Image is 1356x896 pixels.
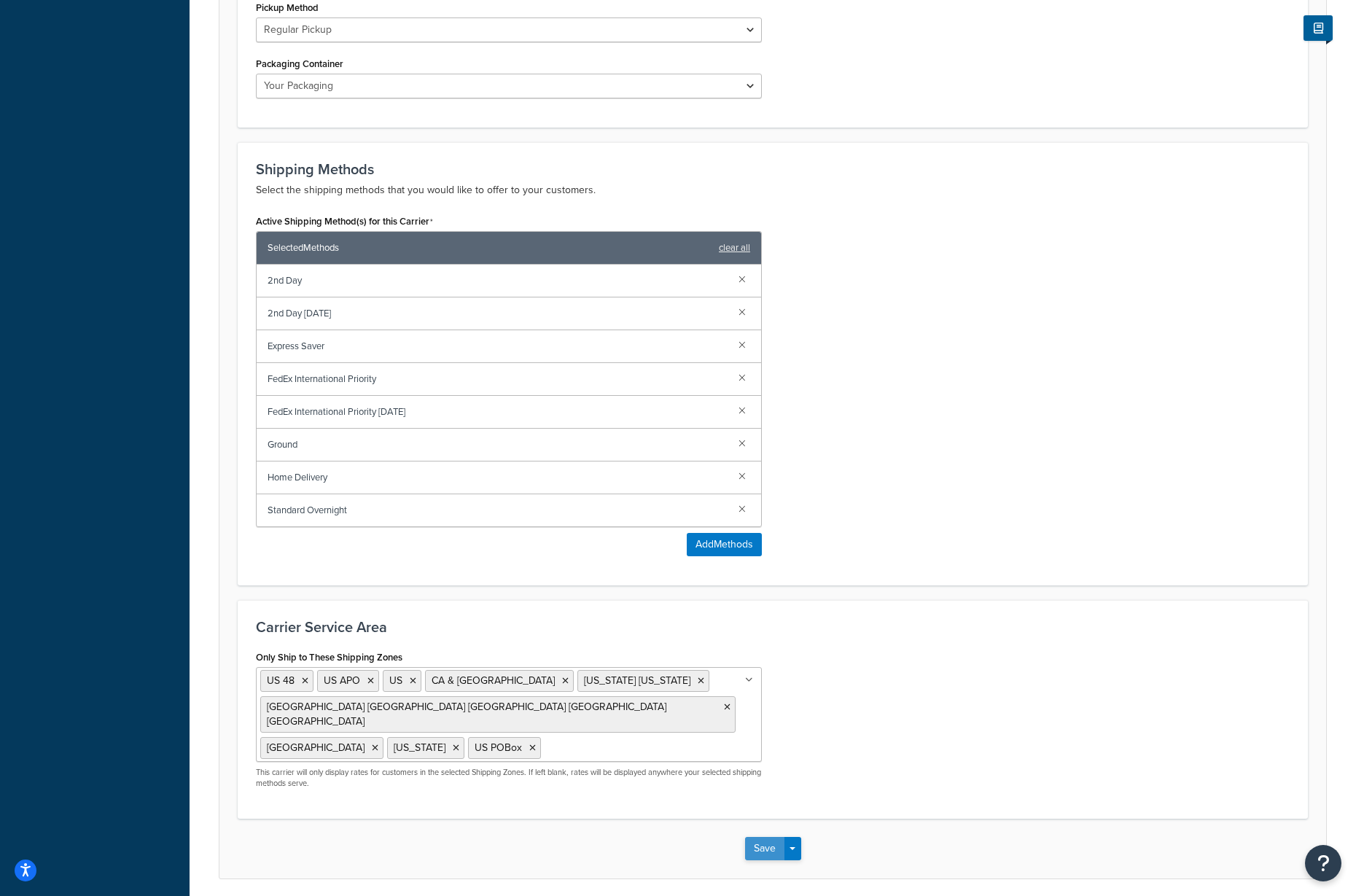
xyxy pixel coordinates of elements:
span: FedEx International Priority [DATE] [268,402,727,422]
span: [GEOGRAPHIC_DATA] [GEOGRAPHIC_DATA] [GEOGRAPHIC_DATA] [GEOGRAPHIC_DATA] [GEOGRAPHIC_DATA] [267,699,666,729]
a: clear all [719,238,750,258]
span: CA & [GEOGRAPHIC_DATA] [432,673,555,688]
span: Home Delivery [268,467,727,488]
span: Express Saver [268,336,727,357]
span: US APO [324,673,360,688]
span: Standard Overnight [268,500,727,521]
span: [US_STATE] [394,740,445,755]
button: AddMethods [687,533,762,556]
label: Only Ship to These Shipping Zones [256,652,402,663]
h3: Shipping Methods [256,161,1290,177]
span: [GEOGRAPHIC_DATA] [267,740,365,755]
span: US POBox [475,740,522,755]
p: Select the shipping methods that you would like to offer to your customers. [256,182,1290,199]
label: Active Shipping Method(s) for this Carrier [256,216,433,227]
button: Open Resource Center [1305,845,1341,881]
span: US 48 [267,673,295,688]
label: Pickup Method [256,2,319,13]
span: Selected Methods [268,238,712,258]
span: 2nd Day [268,270,727,291]
h3: Carrier Service Area [256,619,1290,635]
span: US [389,673,402,688]
p: This carrier will only display rates for customers in the selected Shipping Zones. If left blank,... [256,767,762,790]
button: Show Help Docs [1304,15,1333,41]
span: 2nd Day [DATE] [268,303,727,324]
span: Ground [268,435,727,455]
span: FedEx International Priority [268,369,727,389]
label: Packaging Container [256,58,343,69]
button: Save [745,837,784,860]
span: [US_STATE] [US_STATE] [584,673,690,688]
